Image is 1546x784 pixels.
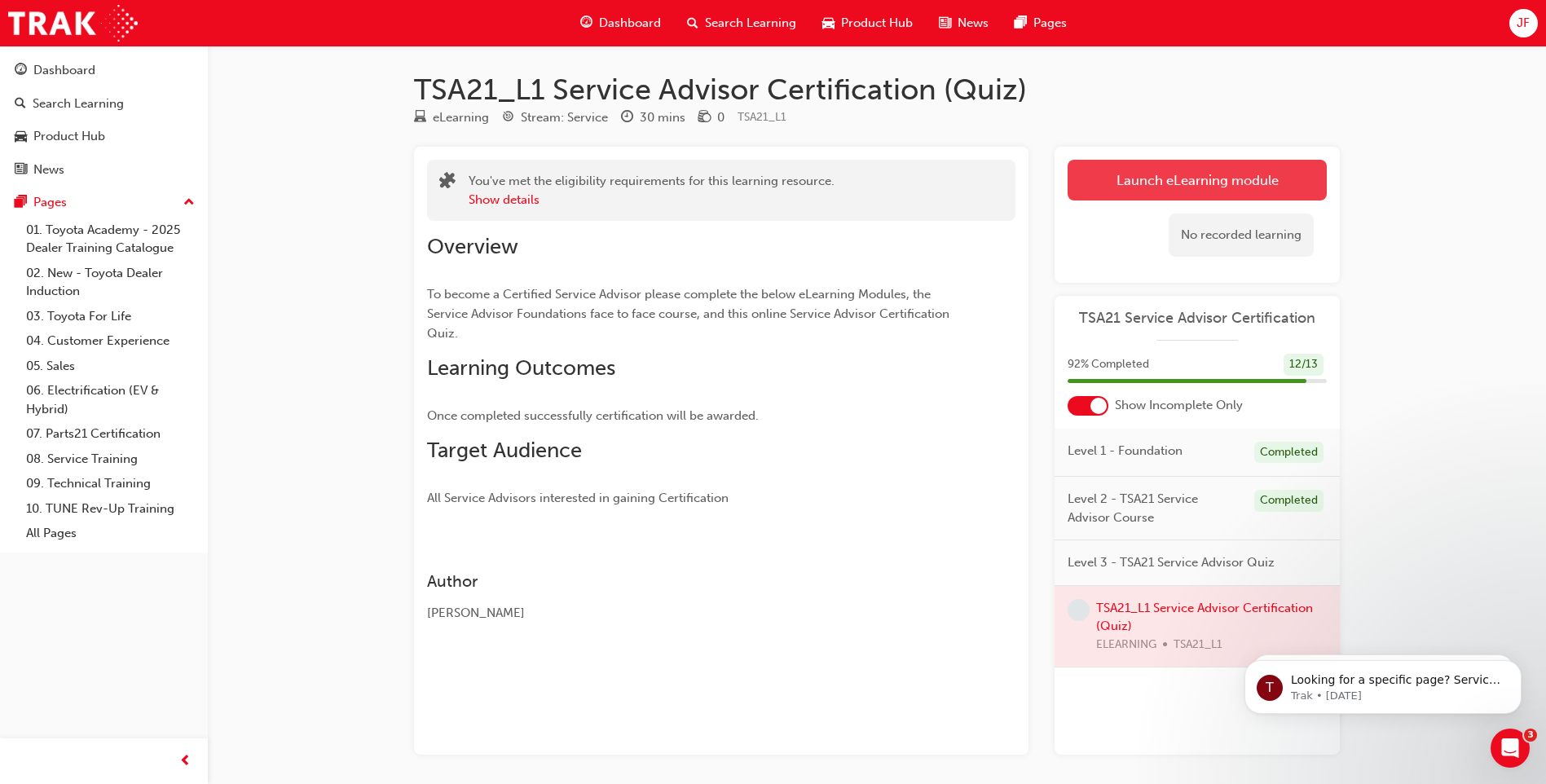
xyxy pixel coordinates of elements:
[687,13,698,33] span: search-icon
[1524,729,1537,742] span: 3
[1068,599,1090,621] span: learningRecordVerb_NONE-icon
[15,130,27,144] span: car-icon
[705,14,796,33] span: Search Learning
[7,187,201,218] button: Pages
[926,7,1002,40] a: news-iconNews
[7,55,201,86] a: Dashboard
[427,287,953,341] span: To become a Certified Service Advisor please complete the below eLearning Modules, the Service Ad...
[698,108,725,128] div: Price
[469,172,835,209] div: You've met the eligibility requirements for this learning resource.
[15,64,27,78] span: guage-icon
[20,261,201,304] a: 02. New - Toyota Dealer Induction
[580,13,592,33] span: guage-icon
[1517,14,1530,33] span: JF
[427,234,518,259] span: Overview
[33,61,95,80] div: Dashboard
[7,155,201,185] a: News
[20,378,201,421] a: 06. Electrification (EV & Hybrid)
[20,421,201,447] a: 07. Parts21 Certification
[1002,7,1080,40] a: pages-iconPages
[20,521,201,546] a: All Pages
[1169,214,1314,257] div: No recorded learning
[621,108,685,128] div: Duration
[809,7,926,40] a: car-iconProduct Hub
[20,354,201,379] a: 05. Sales
[469,191,540,209] button: Show details
[427,355,615,381] span: Learning Outcomes
[15,196,27,210] span: pages-icon
[1068,442,1183,460] span: Level 1 - Foundation
[20,447,201,472] a: 08. Service Training
[20,304,201,329] a: 03. Toyota For Life
[179,751,192,772] span: prev-icon
[640,108,685,127] div: 30 mins
[414,108,489,128] div: Type
[20,328,201,354] a: 04. Customer Experience
[521,108,608,127] div: Stream: Service
[1068,309,1327,328] a: TSA21 Service Advisor Certification
[1033,14,1067,33] span: Pages
[183,192,195,214] span: up-icon
[7,89,201,119] a: Search Learning
[20,496,201,522] a: 10. TUNE Rev-Up Training
[822,13,835,33] span: car-icon
[502,108,608,128] div: Stream
[7,52,201,187] button: DashboardSearch LearningProduct HubNews
[958,14,989,33] span: News
[427,438,582,463] span: Target Audience
[1115,396,1243,415] span: Show Incomplete Only
[33,95,124,113] div: Search Learning
[1068,355,1149,374] span: 92 % Completed
[33,193,67,212] div: Pages
[1015,13,1027,33] span: pages-icon
[599,14,661,33] span: Dashboard
[427,572,957,591] h3: Author
[20,471,201,496] a: 09. Technical Training
[15,163,27,178] span: news-icon
[427,408,759,423] span: Once completed successfully certification will be awarded.
[439,174,456,192] span: puzzle-icon
[698,111,711,126] span: money-icon
[433,108,489,127] div: eLearning
[20,218,201,261] a: 01. Toyota Academy - 2025 Dealer Training Catalogue
[717,108,725,127] div: 0
[502,111,514,126] span: target-icon
[621,111,633,126] span: clock-icon
[1284,354,1324,376] div: 12 / 13
[414,72,1340,108] h1: TSA21_L1 Service Advisor Certification (Quiz)
[1068,553,1275,572] span: Level 3 - TSA21 Service Advisor Quiz
[1491,729,1530,768] iframe: Intercom live chat
[939,13,951,33] span: news-icon
[33,127,105,146] div: Product Hub
[738,110,786,124] span: Learning resource code
[1509,9,1538,37] button: JF
[841,14,913,33] span: Product Hub
[1068,490,1241,526] span: Level 2 - TSA21 Service Advisor Course
[427,491,729,505] span: All Service Advisors interested in gaining Certification
[15,97,26,112] span: search-icon
[427,604,957,623] div: [PERSON_NAME]
[1254,490,1324,512] div: Completed
[674,7,809,40] a: search-iconSearch Learning
[1220,626,1546,740] iframe: Intercom notifications message
[567,7,674,40] a: guage-iconDashboard
[8,5,138,42] img: Trak
[1068,160,1327,200] a: Launch eLearning module
[7,121,201,152] a: Product Hub
[33,161,64,179] div: News
[1254,442,1324,464] div: Completed
[414,111,426,126] span: learningResourceType_ELEARNING-icon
